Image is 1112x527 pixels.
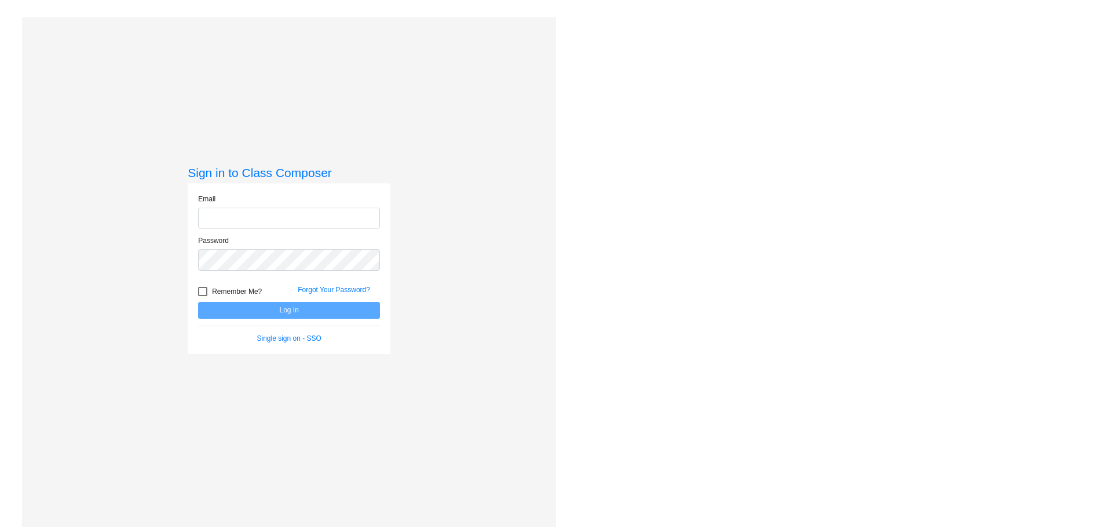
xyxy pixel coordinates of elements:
a: Forgot Your Password? [298,286,370,294]
button: Log In [198,302,380,319]
label: Email [198,194,215,204]
h3: Sign in to Class Composer [188,165,390,180]
span: Remember Me? [212,285,262,298]
a: Single sign on - SSO [257,334,321,342]
label: Password [198,235,229,246]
